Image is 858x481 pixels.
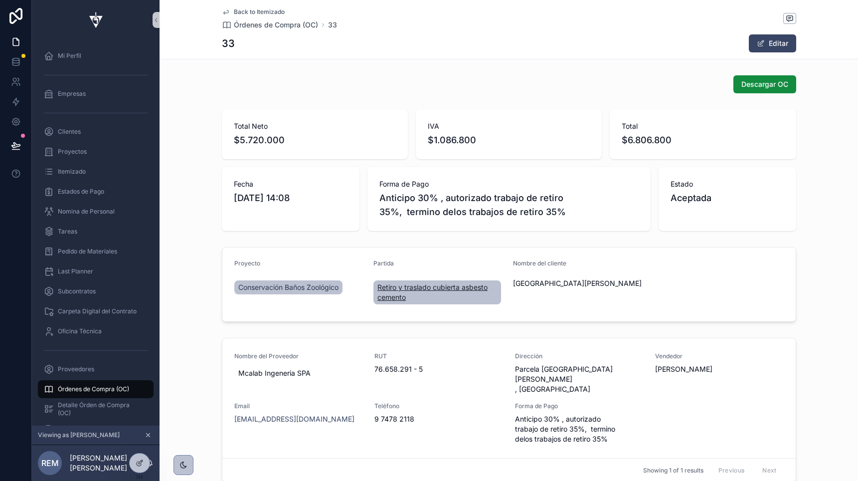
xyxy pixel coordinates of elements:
[622,133,784,147] span: $6.806.800
[58,148,87,156] span: Proyectos
[58,425,141,433] span: Facturas de [PERSON_NAME]
[234,352,363,360] span: Nombre del Proveedor
[58,401,144,417] span: Detalle Órden de Compra (OC)
[373,280,501,304] a: Retiro y traslado cubierta asbesto cemento
[328,20,337,30] a: 33
[58,168,86,176] span: Itemizado
[515,402,644,410] span: Forma de Pago
[58,228,77,236] span: Tareas
[428,121,590,131] span: IVA
[38,282,154,300] a: Subcontratos
[234,121,396,131] span: Total Neto
[373,259,394,267] span: Partida
[515,352,644,360] span: Dirección
[515,414,644,444] span: Anticipo 30% , autorizado trabajo de retiro 35%, termino delos trabajos de retiro 35%
[41,457,59,469] span: REM
[38,123,154,141] a: Clientes
[222,20,318,30] a: Órdenes de Compra (OC)
[513,259,566,267] span: Nombre del cliente
[38,163,154,181] a: Itemizado
[222,8,285,16] a: Back to Itemizado
[38,380,154,398] a: Órdenes de Compra (OC)
[234,191,347,205] span: [DATE] 14:08
[58,287,96,295] span: Subcontratos
[622,121,784,131] span: Total
[38,85,154,103] a: Empresas
[38,47,154,65] a: Mi Perfil
[234,402,363,410] span: Email
[671,191,784,205] span: Aceptada
[38,223,154,240] a: Tareas
[38,143,154,161] a: Proyectos
[222,36,235,50] h1: 33
[38,302,154,320] a: Carpeta Digital del Contrato
[38,242,154,260] a: Pedido de Materiales
[38,400,154,418] a: Detalle Órden de Compra (OC)
[749,34,796,52] button: Editar
[655,364,784,374] span: [PERSON_NAME]
[38,420,154,438] a: Facturas de [PERSON_NAME]
[38,431,120,439] span: Viewing as [PERSON_NAME]
[58,307,137,315] span: Carpeta Digital del Contrato
[374,352,503,360] span: RUT
[32,40,160,426] div: scrollable content
[38,322,154,340] a: Oficina Técnica
[38,262,154,280] a: Last Planner
[38,360,154,378] a: Proveedores
[643,467,703,475] span: Showing 1 of 1 results
[234,8,285,16] span: Back to Itemizado
[58,208,115,216] span: Nomina de Personal
[38,203,154,221] a: Nomina de Personal
[379,179,639,189] span: Forma de Pago
[84,12,108,28] img: App logo
[70,453,146,473] p: [PERSON_NAME] [PERSON_NAME]
[234,414,354,424] a: [EMAIL_ADDRESS][DOMAIN_NAME]
[58,247,117,255] span: Pedido de Materiales
[513,278,645,288] span: [GEOGRAPHIC_DATA][PERSON_NAME]
[234,259,260,267] span: Proyecto
[234,20,318,30] span: Órdenes de Compra (OC)
[58,365,94,373] span: Proveedores
[234,133,396,147] span: $5.720.000
[58,90,86,98] span: Empresas
[733,75,796,93] button: Descargar OC
[428,133,590,147] span: $1.086.800
[58,385,129,393] span: Órdenes de Compra (OC)
[234,179,347,189] span: Fecha
[374,402,503,410] span: Teléfono
[58,267,93,275] span: Last Planner
[515,364,644,394] span: Parcela [GEOGRAPHIC_DATA][PERSON_NAME] , [GEOGRAPHIC_DATA]
[238,282,339,292] span: Conservación Baños Zoológico
[379,191,639,219] span: Anticipo 30% , autorizado trabajo de retiro 35%, termino delos trabajos de retiro 35%
[58,327,102,335] span: Oficina Técnica
[238,368,359,378] span: Mcalab Ingeneria SPA
[374,414,503,424] span: 9 7478 2118
[655,352,784,360] span: Vendedor
[741,79,788,89] span: Descargar OC
[58,52,81,60] span: Mi Perfil
[234,280,343,294] a: Conservación Baños Zoológico
[58,128,81,136] span: Clientes
[671,179,784,189] span: Estado
[222,338,796,458] a: Nombre del ProveedorMcalab Ingeneria SPARUT76.658.291 - 5DirecciónParcela [GEOGRAPHIC_DATA][PERSO...
[374,364,503,374] span: 76.658.291 - 5
[58,188,104,196] span: Estados de Pago
[377,282,497,302] span: Retiro y traslado cubierta asbesto cemento
[38,183,154,201] a: Estados de Pago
